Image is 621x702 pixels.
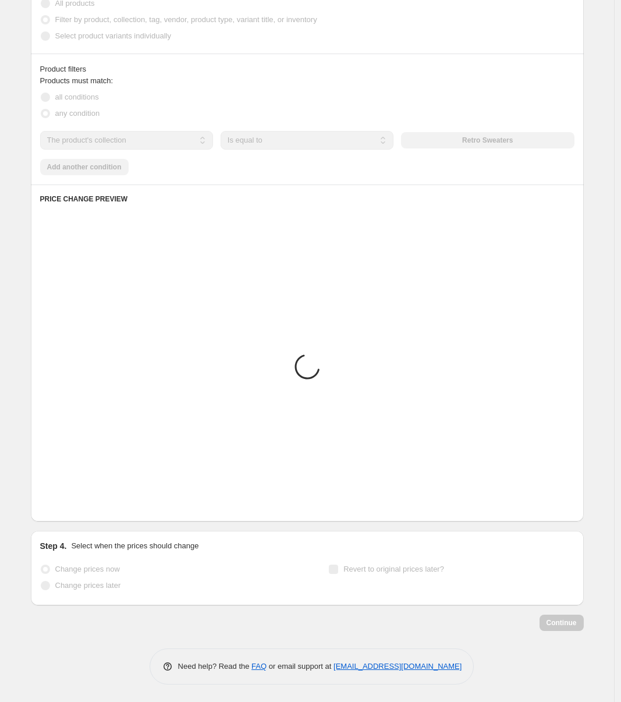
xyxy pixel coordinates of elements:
span: Change prices later [55,581,121,590]
span: Change prices now [55,565,120,573]
span: all conditions [55,93,99,101]
h6: PRICE CHANGE PREVIEW [40,194,574,204]
span: Revert to original prices later? [343,565,444,573]
span: or email support at [267,662,333,671]
h2: Step 4. [40,540,67,552]
span: Need help? Read the [178,662,252,671]
span: Products must match: [40,76,113,85]
span: Filter by product, collection, tag, vendor, product type, variant title, or inventory [55,15,317,24]
span: any condition [55,109,100,118]
p: Select when the prices should change [71,540,198,552]
a: [EMAIL_ADDRESS][DOMAIN_NAME] [333,662,462,671]
div: Product filters [40,63,574,75]
a: FAQ [251,662,267,671]
span: Select product variants individually [55,31,171,40]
